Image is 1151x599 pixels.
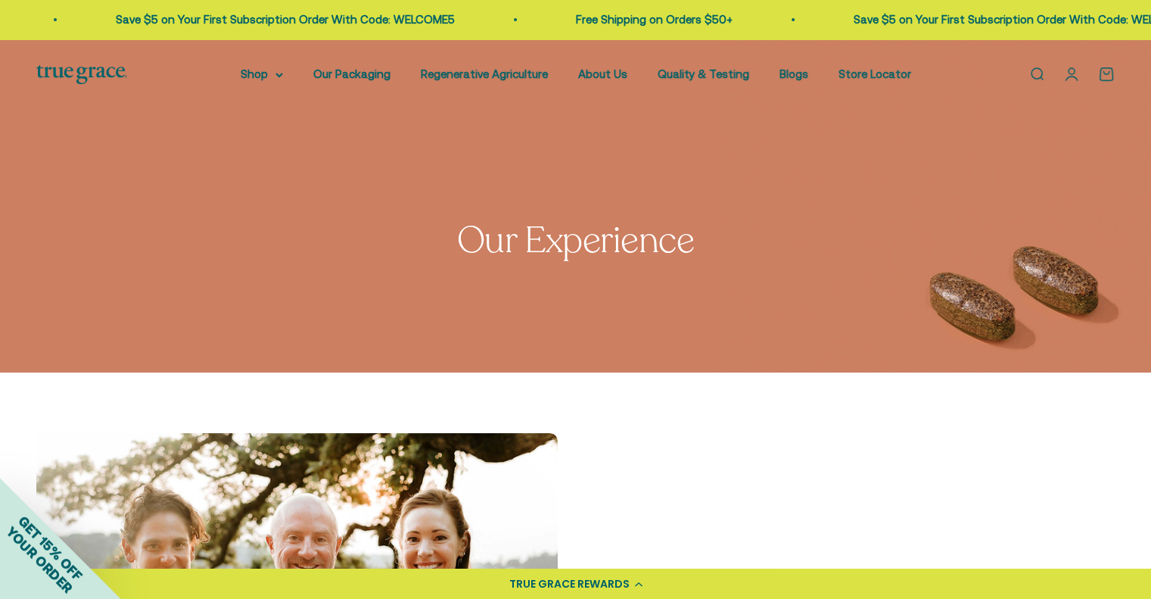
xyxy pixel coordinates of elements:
[15,513,86,583] span: GET 15% OFF
[421,67,548,80] a: Regenerative Agriculture
[576,13,733,26] a: Free Shipping on Orders $50+
[116,11,455,29] p: Save $5 on Your First Subscription Order With Code: WELCOME5
[578,67,627,80] a: About Us
[509,576,630,592] div: TRUE GRACE REWARDS
[3,523,76,596] span: YOUR ORDER
[658,67,749,80] a: Quality & Testing
[241,65,283,83] summary: Shop
[838,67,911,80] a: Store Locator
[313,67,390,80] a: Our Packaging
[779,67,808,80] a: Blogs
[457,216,694,265] split-lines: Our Experience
